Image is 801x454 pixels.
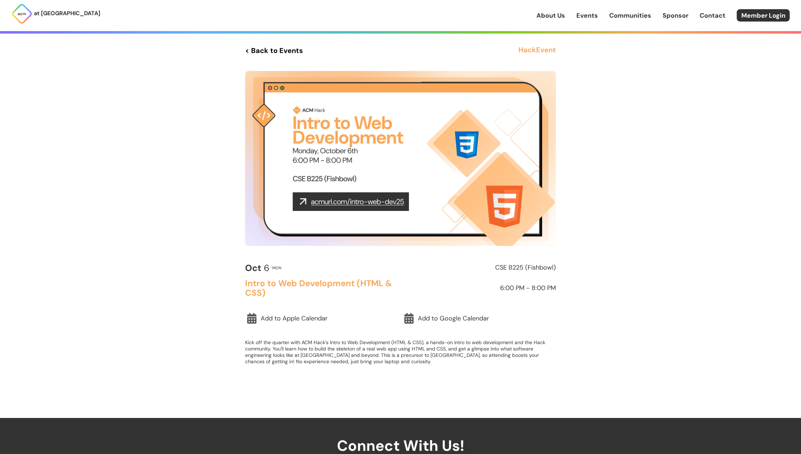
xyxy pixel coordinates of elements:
h2: 6 [245,263,269,273]
a: < Back to Events [245,44,303,57]
img: Event Cover Photo [245,71,556,246]
h3: Hack Event [518,44,556,57]
a: Contact [700,11,725,20]
p: Kick off the quarter with ACM Hack's Intro to Web Development (HTML & CSS), a hands-on intro to w... [245,339,556,365]
a: Member Login [737,9,790,22]
img: ACM Logo [11,3,32,24]
b: Oct [245,262,261,274]
a: Add to Google Calendar [402,310,556,326]
a: at [GEOGRAPHIC_DATA] [11,3,100,24]
h2: Mon [272,266,281,270]
h2: Connect With Us! [266,418,535,454]
p: at [GEOGRAPHIC_DATA] [34,9,100,18]
a: Communities [609,11,651,20]
h2: 6:00 PM - 8:00 PM [404,285,556,292]
a: Events [576,11,598,20]
a: Sponsor [663,11,688,20]
h2: Intro to Web Development (HTML & CSS) [245,279,397,297]
a: About Us [536,11,565,20]
a: Add to Apple Calendar [245,310,399,326]
h2: CSE B225 (Fishbowl) [404,264,556,271]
